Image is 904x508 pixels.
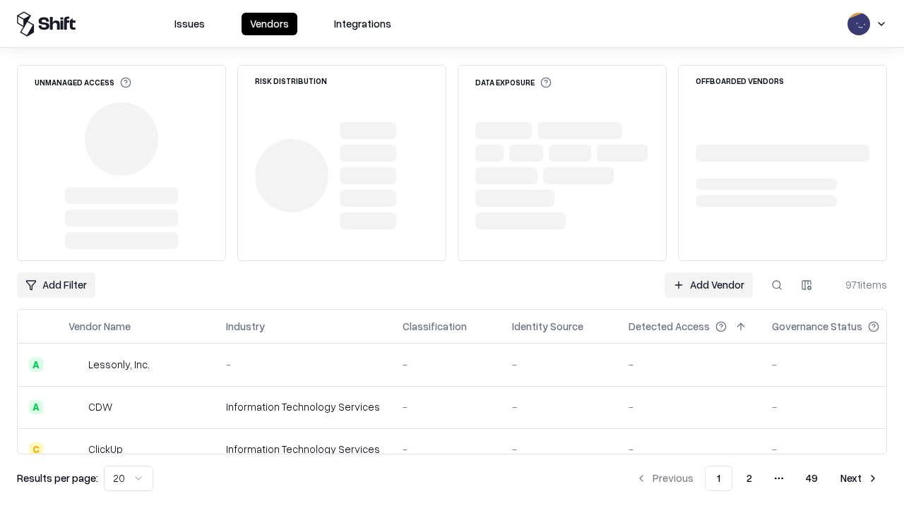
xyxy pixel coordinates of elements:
[29,400,43,414] div: A
[629,399,749,414] div: -
[29,442,43,456] div: C
[69,319,131,334] div: Vendor Name
[226,319,265,334] div: Industry
[88,399,112,414] div: CDW
[242,13,297,35] button: Vendors
[772,357,902,372] div: -
[17,272,95,298] button: Add Filter
[17,471,98,485] p: Results per page:
[326,13,400,35] button: Integrations
[772,442,902,456] div: -
[403,442,489,456] div: -
[735,466,763,491] button: 2
[226,357,380,372] div: -
[705,466,732,491] button: 1
[665,272,753,298] a: Add Vendor
[512,319,583,334] div: Identity Source
[226,399,380,414] div: Information Technology Services
[627,466,887,491] nav: pagination
[629,357,749,372] div: -
[69,358,83,372] img: Lessonly, Inc.
[226,442,380,456] div: Information Technology Services
[795,466,829,491] button: 49
[69,442,83,456] img: ClickUp
[88,442,123,456] div: ClickUp
[166,13,213,35] button: Issues
[403,357,489,372] div: -
[255,77,327,85] div: Risk Distribution
[696,77,784,85] div: Offboarded Vendors
[475,77,552,88] div: Data Exposure
[512,357,606,372] div: -
[403,399,489,414] div: -
[832,466,887,491] button: Next
[772,319,862,334] div: Governance Status
[88,357,150,372] div: Lessonly, Inc.
[29,358,43,372] div: A
[512,399,606,414] div: -
[772,399,902,414] div: -
[35,77,131,88] div: Unmanaged Access
[512,442,606,456] div: -
[629,442,749,456] div: -
[831,277,887,292] div: 971 items
[629,319,710,334] div: Detected Access
[403,319,467,334] div: Classification
[69,400,83,414] img: CDW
